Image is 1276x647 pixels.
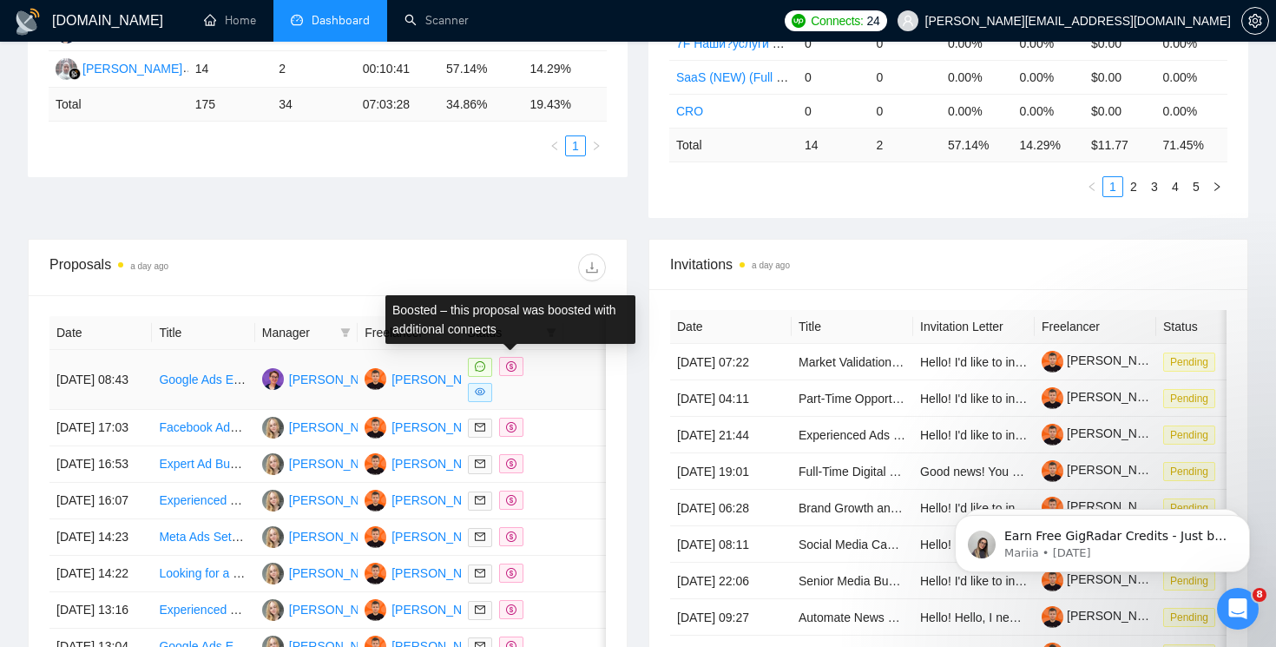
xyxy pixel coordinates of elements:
[1012,128,1084,162] td: 14.29 %
[1144,176,1165,197] li: 3
[365,372,491,386] a: YY[PERSON_NAME]
[262,490,284,512] img: KK
[1155,60,1227,94] td: 0.00%
[1145,177,1164,196] a: 3
[799,574,1161,588] a: Senior Media Buyer – Meta Ads (Part-Time, Performance Bonuses)
[1163,389,1215,408] span: Pending
[1042,609,1167,623] a: [PERSON_NAME]
[1242,14,1268,28] span: setting
[1102,176,1123,197] li: 1
[159,373,358,386] a: Google Ads Expert for SaaS Website
[1207,176,1227,197] li: Next Page
[1241,7,1269,35] button: setting
[941,60,1013,94] td: 0.00%
[1042,424,1063,446] img: c14xhZlC-tuZVDV19vT9PqPao_mWkLBFZtPhMWXnAzD5A78GLaVOfmL__cgNkALhSq
[799,501,1070,515] a: Brand Growth and Customer Acquisition Specialist
[204,13,256,28] a: homeHome
[49,446,152,483] td: [DATE] 16:53
[159,603,558,617] a: Experienced Media Buyer for Meta, Google Ads, and YouTube Campaigns
[391,527,491,546] div: [PERSON_NAME]
[391,418,491,437] div: [PERSON_NAME]
[14,8,42,36] img: logo
[792,453,913,490] td: Full-Time Digital Marketing Generalist (B2B SaaS Growth)
[188,88,272,122] td: 175
[752,261,790,270] time: a day ago
[391,491,491,510] div: [PERSON_NAME]
[523,88,608,122] td: 19.43 %
[439,88,523,122] td: 34.86 %
[152,519,254,556] td: Meta Ads Setup Specialist Needed
[152,446,254,483] td: Expert Ad Buyer Needed for Meta & TikTok Campaigns
[1124,177,1143,196] a: 2
[670,490,792,526] td: [DATE] 06:28
[670,599,792,636] td: [DATE] 09:27
[49,254,328,281] div: Proposals
[365,417,386,439] img: YY
[506,361,516,372] span: dollar
[1253,588,1266,602] span: 8
[1123,176,1144,197] li: 2
[159,420,468,434] a: Facebook Ads Creation and Management Expert Needed
[49,519,152,556] td: [DATE] 14:23
[475,531,485,542] span: mail
[578,254,606,281] button: download
[262,563,284,584] img: KK
[475,604,485,615] span: mail
[669,128,798,162] td: Total
[405,13,469,28] a: searchScanner
[1207,176,1227,197] button: right
[676,104,703,118] a: CRO
[799,538,978,551] a: Social Media Campaign Manager
[565,135,586,156] li: 1
[49,88,188,122] td: Total
[586,135,607,156] button: right
[391,454,491,473] div: [PERSON_NAME]
[1155,94,1227,128] td: 0.00%
[356,51,439,88] td: 00:10:41
[591,141,602,151] span: right
[289,418,389,437] div: [PERSON_NAME]
[506,459,516,469] span: dollar
[291,14,303,26] span: dashboard
[130,261,168,271] time: a day ago
[941,26,1013,60] td: 0.00%
[1042,460,1063,482] img: c14xhZlC-tuZVDV19vT9PqPao_mWkLBFZtPhMWXnAzD5A78GLaVOfmL__cgNkALhSq
[82,59,182,78] div: [PERSON_NAME]
[1082,176,1102,197] li: Previous Page
[1012,60,1084,94] td: 0.00%
[262,492,389,506] a: KK[PERSON_NAME]
[506,495,516,505] span: dollar
[869,94,941,128] td: 0
[312,13,370,28] span: Dashboard
[262,529,389,543] a: KK[PERSON_NAME]
[1103,177,1122,196] a: 1
[792,490,913,526] td: Brand Growth and Customer Acquisition Specialist
[475,495,485,505] span: mail
[506,568,516,578] span: dollar
[676,36,906,50] a: 7F Наши?услуги + ?ЦА (минус наша ЦА)
[798,94,870,128] td: 0
[523,51,608,88] td: 14.29%
[365,490,386,512] img: YY
[1187,177,1206,196] a: 5
[262,323,333,342] span: Manager
[566,136,585,155] a: 1
[262,565,389,579] a: KK[PERSON_NAME]
[579,261,605,274] span: download
[1163,391,1222,405] a: Pending
[439,51,523,88] td: 57.14%
[670,254,1227,275] span: Invitations
[365,456,491,470] a: YY[PERSON_NAME]
[1155,128,1227,162] td: 71.45 %
[929,479,1276,600] iframe: Intercom notifications message
[272,51,355,88] td: 2
[289,527,389,546] div: [PERSON_NAME]
[365,368,386,390] img: YY
[391,564,491,583] div: [PERSON_NAME]
[159,457,455,471] a: Expert Ad Buyer Needed for Meta & TikTok Campaigns
[365,565,491,579] a: YY[PERSON_NAME]
[792,310,913,344] th: Title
